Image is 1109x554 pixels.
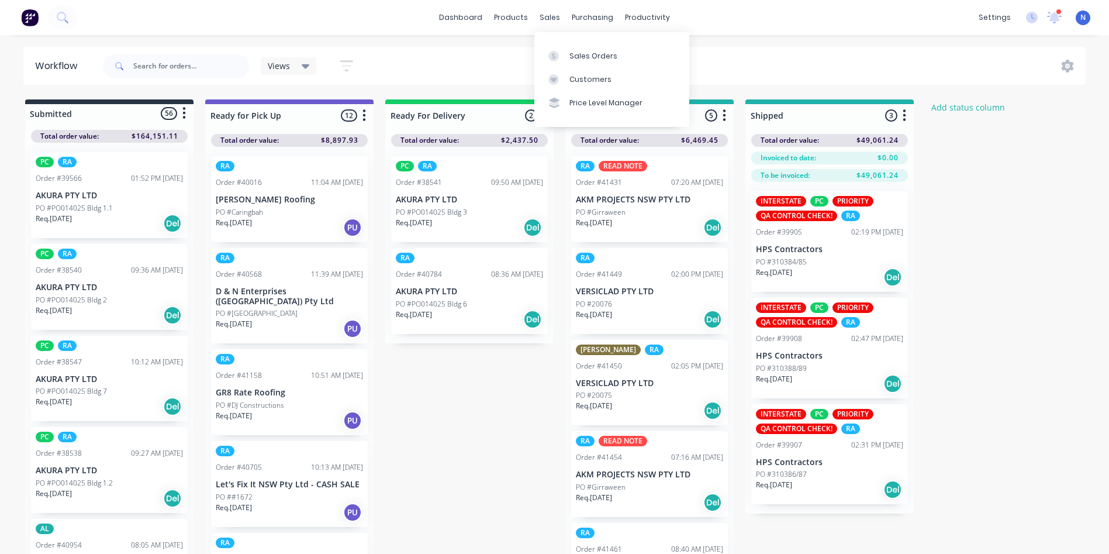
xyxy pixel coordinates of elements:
p: HPS Contractors [756,457,903,467]
p: Req. [DATE] [576,401,612,411]
div: RA [841,424,860,434]
p: PO #PO014025 Bldg 2 [36,295,107,305]
p: AKURA PTY LTD [36,374,183,384]
span: Total order value: [581,135,639,146]
div: RAOrder #4115810:51 AM [DATE]GR8 Rate RoofingPO #DJ ConstructionsReq.[DATE]PU [211,349,368,435]
div: Del [703,218,722,237]
p: Req. [DATE] [576,309,612,320]
p: PO #310386/87 [756,469,807,480]
div: RAOrder #4144902:00 PM [DATE]VERSICLAD PTY LTDPO #20076Req.[DATE]Del [571,248,728,334]
div: READ NOTE [599,436,647,446]
div: RA [216,253,234,263]
div: RA [841,211,860,221]
div: RA [216,161,234,171]
p: Req. [DATE] [576,493,612,503]
div: Order #38547 [36,357,82,367]
p: Let's Fix It NSW Pty Ltd - CASH SALE [216,480,363,490]
div: RAREAD NOTEOrder #4145407:16 AM [DATE]AKM PROJECTS NSW PTY LTDPO #GirraweenReq.[DATE]Del [571,431,728,517]
div: PC [810,409,828,419]
div: 08:36 AM [DATE] [491,269,543,280]
div: productivity [619,9,676,26]
div: Order #41431 [576,177,622,188]
div: 09:36 AM [DATE] [131,265,183,276]
p: AKURA PTY LTD [36,466,183,476]
p: PO #20076 [576,299,612,309]
div: READ NOTE [599,161,647,171]
span: Total order value: [40,131,99,142]
span: $164,151.11 [132,131,178,142]
div: RA [576,253,595,263]
p: PO #Girraween [576,482,626,493]
div: Order #41450 [576,361,622,371]
span: To be invoiced: [761,170,810,181]
div: Del [883,268,902,287]
p: Req. [DATE] [36,397,72,407]
div: Order #41449 [576,269,622,280]
div: RA [576,436,595,446]
div: settings [973,9,1017,26]
div: PRIORITY [832,196,873,207]
div: 02:31 PM [DATE] [851,440,903,450]
p: Req. [DATE] [756,374,792,384]
div: Del [703,310,722,329]
div: Order #41454 [576,452,622,463]
div: 11:04 AM [DATE] [311,177,363,188]
div: 02:05 PM [DATE] [671,361,723,371]
span: $8,897.93 [321,135,358,146]
div: 02:00 PM [DATE] [671,269,723,280]
div: Del [703,401,722,420]
div: INTERSTATE [756,409,806,419]
p: PO #310388/89 [756,363,807,374]
div: Del [163,306,182,325]
span: Invoiced to date: [761,153,816,163]
div: PC [810,196,828,207]
div: Order #41158 [216,370,262,381]
div: INTERSTATE [756,302,806,313]
div: RA [841,317,860,328]
p: PO #PO014025 Bldg 1.2 [36,478,113,488]
div: 02:19 PM [DATE] [851,227,903,238]
div: QA CONTROL CHECK! [756,424,837,434]
div: INTERSTATEPCPRIORITYQA CONTROL CHECK!RAOrder #3990802:47 PM [DATE]HPS ContractorsPO #310388/89Req... [751,298,908,398]
div: RA [216,354,234,364]
div: RA [576,161,595,171]
p: Req. [DATE] [756,480,792,490]
div: sales [534,9,566,26]
div: PCRAOrder #3853809:27 AM [DATE]AKURA PTY LTDPO #PO014025 Bldg 1.2Req.[DATE]Del [31,427,188,513]
div: Del [883,480,902,499]
div: PCRAOrder #3854009:36 AM [DATE]AKURA PTY LTDPO #PO014025 Bldg 2Req.[DATE]Del [31,244,188,330]
a: Customers [534,68,689,91]
div: Order #40705 [216,462,262,473]
div: Order #39907 [756,440,802,450]
div: PCRAOrder #3956601:52 PM [DATE]AKURA PTY LTDPO #PO014025 Bldg 1.1Req.[DATE]Del [31,152,188,238]
p: Req. [DATE] [216,411,252,421]
div: Order #39908 [756,333,802,344]
div: RA [58,340,77,351]
div: PC [36,432,54,442]
div: 01:52 PM [DATE] [131,173,183,184]
p: PO #20075 [576,390,612,401]
div: QA CONTROL CHECK! [756,211,837,221]
p: AKURA PTY LTD [36,191,183,201]
p: PO #PO014025 Bldg 3 [396,207,467,218]
div: Del [883,374,902,393]
img: Factory [21,9,39,26]
div: Sales Orders [569,51,617,61]
div: Customers [569,74,611,85]
p: PO #PO014025 Bldg 7 [36,386,107,397]
div: RAREAD NOTEOrder #4143107:20 AM [DATE]AKM PROJECTS NSW PTY LTDPO #GirraweenReq.[DATE]Del [571,156,728,242]
span: $49,061.24 [856,170,899,181]
span: $6,469.45 [681,135,718,146]
div: Order #40954 [36,540,82,550]
p: Req. [DATE] [396,218,432,228]
div: RA [216,446,234,456]
span: $0.00 [877,153,899,163]
a: dashboard [433,9,488,26]
p: PO #DJ Constructions [216,400,284,411]
div: RA [418,161,437,171]
p: VERSICLAD PTY LTD [576,287,723,297]
div: RA [216,538,234,548]
div: 08:05 AM [DATE] [131,540,183,550]
div: PU [343,218,362,237]
button: Add status column [925,99,1011,115]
